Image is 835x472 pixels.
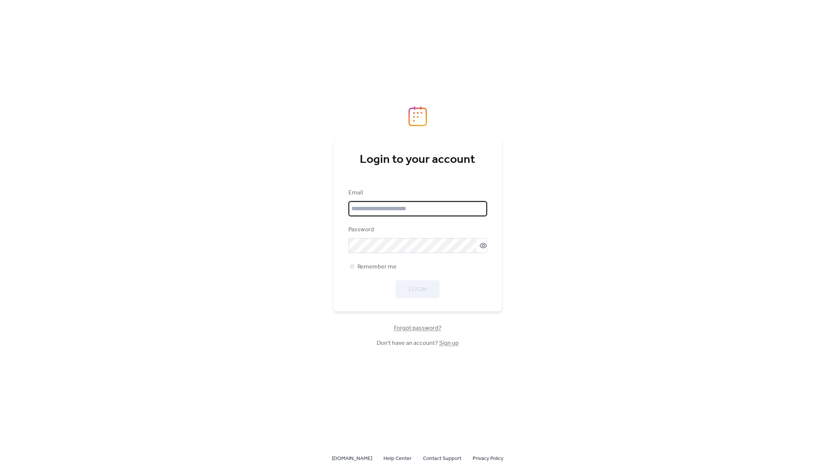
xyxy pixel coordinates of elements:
a: [DOMAIN_NAME] [332,454,372,463]
a: Contact Support [423,454,461,463]
img: logo [408,106,427,126]
a: Sign up [439,337,459,349]
div: Password [348,225,485,234]
a: Privacy Policy [473,454,503,463]
span: [DOMAIN_NAME] [332,454,372,463]
span: Remember me [357,263,397,272]
span: Contact Support [423,454,461,463]
a: Help Center [383,454,412,463]
span: Help Center [383,454,412,463]
span: Forgot password? [394,324,441,333]
span: Privacy Policy [473,454,503,463]
span: Don't have an account? [377,339,459,348]
div: Login to your account [348,152,487,167]
div: Email [348,188,485,197]
a: Forgot password? [394,326,441,330]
